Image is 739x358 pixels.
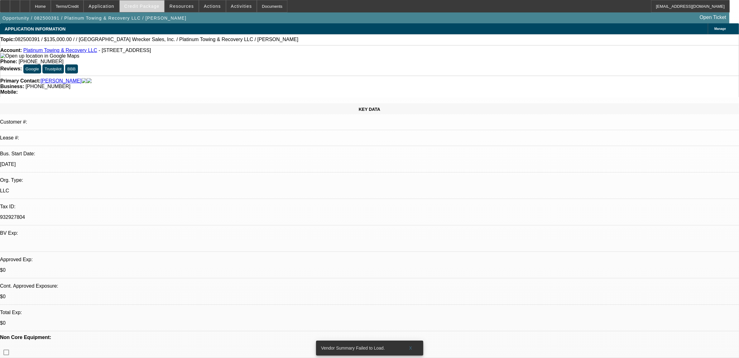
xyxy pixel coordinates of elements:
a: View Google Maps [0,53,79,59]
strong: Reviews: [0,66,22,71]
button: Trustpilot [42,64,64,73]
button: Google [23,64,41,73]
strong: Business: [0,84,24,89]
strong: Topic: [0,37,15,42]
a: Platinum Towing & Recovery LLC [23,48,97,53]
span: X [409,346,412,351]
span: Application [89,4,114,9]
span: Manage [714,27,726,31]
span: Actions [204,4,221,9]
strong: Account: [0,48,22,53]
span: Activities [231,4,252,9]
strong: Mobile: [0,89,18,95]
span: 082500391 / $135,000.00 / / [GEOGRAPHIC_DATA] Wrecker Sales, Inc. / Platinum Towing & Recovery LL... [15,37,298,42]
span: - [STREET_ADDRESS] [98,48,151,53]
span: Credit Package [124,4,160,9]
span: Opportunity / 082500391 / Platinum Towing & Recovery LLC / [PERSON_NAME] [2,16,186,21]
button: Credit Package [120,0,164,12]
span: APPLICATION INFORMATION [5,26,65,31]
a: [PERSON_NAME] [41,78,82,84]
strong: Primary Contact: [0,78,41,84]
a: Open Ticket [697,12,729,23]
button: Resources [165,0,199,12]
button: Application [84,0,119,12]
span: KEY DATA [359,107,380,112]
img: linkedin-icon.png [87,78,92,84]
div: Vendor Summary Failed to Load. [316,341,401,356]
button: BBB [65,64,78,73]
img: Open up location in Google Maps [0,53,79,59]
button: Actions [199,0,226,12]
strong: Phone: [0,59,17,64]
button: Activities [226,0,257,12]
span: [PHONE_NUMBER] [19,59,64,64]
button: X [401,342,421,354]
img: facebook-icon.png [82,78,87,84]
span: Resources [170,4,194,9]
span: [PHONE_NUMBER] [26,84,70,89]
